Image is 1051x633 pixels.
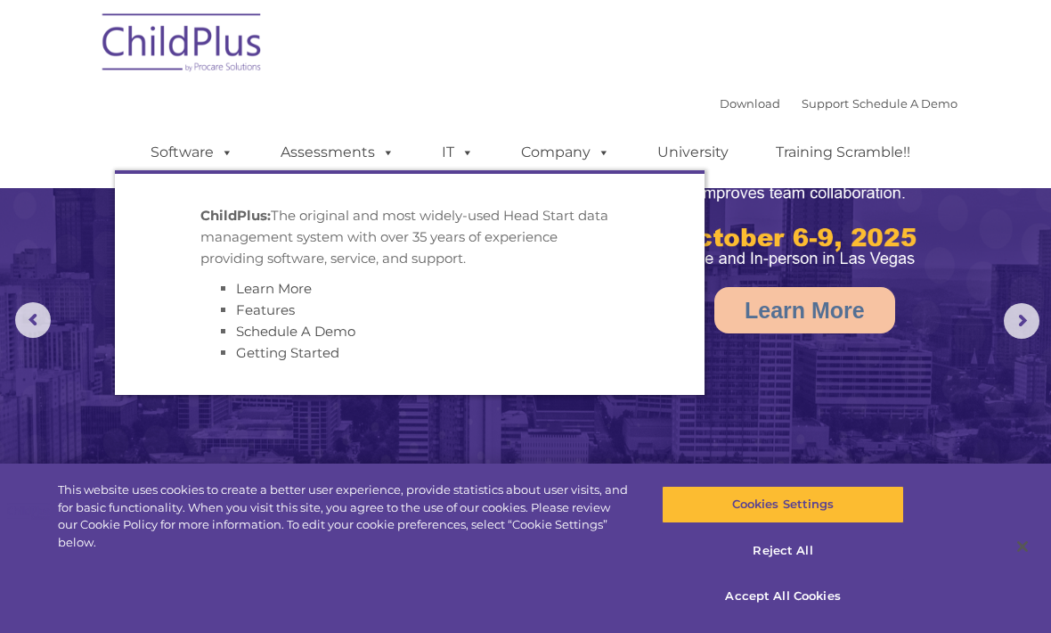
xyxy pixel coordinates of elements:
[758,135,928,170] a: Training Scramble!!
[662,532,903,570] button: Reject All
[802,96,849,111] a: Support
[200,205,619,269] p: The original and most widely-used Head Start data management system with over 35 years of experie...
[236,280,312,297] a: Learn More
[720,96,957,111] font: |
[662,578,903,615] button: Accept All Cookies
[640,135,746,170] a: University
[714,287,895,333] a: Learn More
[236,301,295,318] a: Features
[263,135,412,170] a: Assessments
[1003,527,1042,566] button: Close
[133,135,251,170] a: Software
[94,1,272,90] img: ChildPlus by Procare Solutions
[852,96,957,111] a: Schedule A Demo
[662,486,903,523] button: Cookies Settings
[503,135,628,170] a: Company
[200,207,271,224] strong: ChildPlus:
[236,344,339,361] a: Getting Started
[424,135,492,170] a: IT
[720,96,780,111] a: Download
[58,481,631,551] div: This website uses cookies to create a better user experience, provide statistics about user visit...
[236,323,355,340] a: Schedule A Demo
